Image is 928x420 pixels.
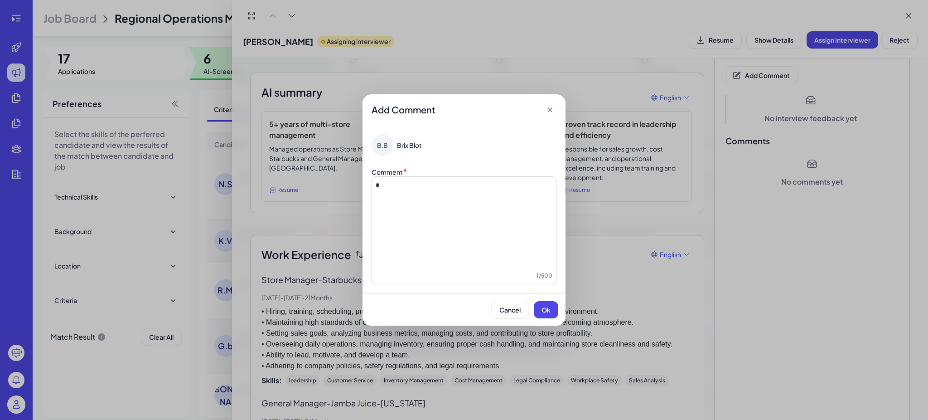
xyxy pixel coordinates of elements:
[541,306,551,314] span: Ok
[372,103,435,116] span: Add Comment
[372,134,393,156] div: B.B
[376,271,552,280] div: 1 / 500
[499,306,521,314] span: Cancel
[372,168,403,176] label: Comment
[492,301,528,318] button: Cancel
[397,141,422,150] span: Brix Blot
[534,301,558,318] button: Ok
